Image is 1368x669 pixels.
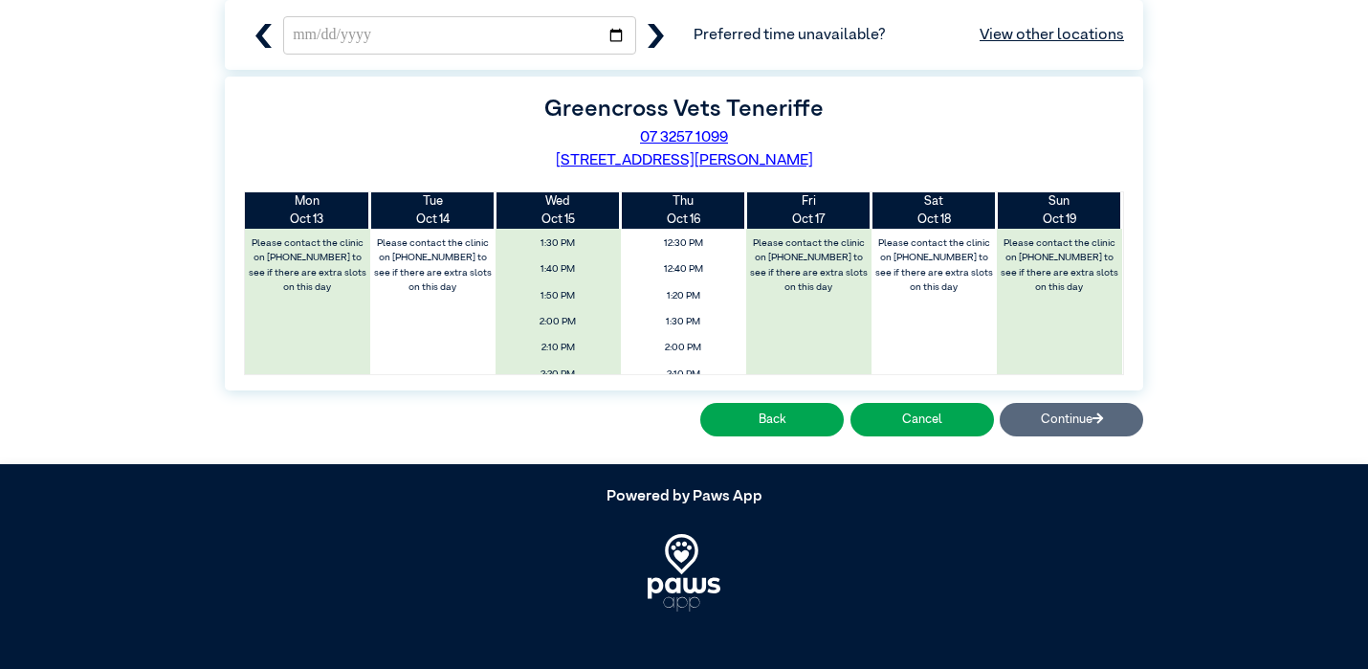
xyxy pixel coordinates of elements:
span: 1:20 PM [626,285,740,307]
label: Please contact the clinic on [PHONE_NUMBER] to see if there are extra slots on this day [372,233,495,299]
th: Oct 14 [370,192,496,229]
a: [STREET_ADDRESS][PERSON_NAME] [556,153,813,168]
span: 2:20 PM [500,364,615,386]
span: 12:30 PM [626,233,740,255]
img: PawsApp [648,534,721,611]
span: 2:00 PM [626,337,740,359]
span: 2:10 PM [500,337,615,359]
span: 12:40 PM [626,258,740,280]
th: Oct 17 [746,192,872,229]
label: Greencross Vets Teneriffe [544,98,824,121]
label: Please contact the clinic on [PHONE_NUMBER] to see if there are extra slots on this day [872,233,995,299]
th: Oct 18 [872,192,997,229]
label: Please contact the clinic on [PHONE_NUMBER] to see if there are extra slots on this day [247,233,369,299]
button: Cancel [850,403,994,436]
label: Please contact the clinic on [PHONE_NUMBER] to see if there are extra slots on this day [747,233,870,299]
span: 2:10 PM [626,364,740,386]
label: Please contact the clinic on [PHONE_NUMBER] to see if there are extra slots on this day [998,233,1120,299]
span: 1:40 PM [500,258,615,280]
button: Back [700,403,844,436]
span: Preferred time unavailable? [694,24,1124,47]
span: 1:50 PM [500,285,615,307]
span: 1:30 PM [500,233,615,255]
th: Oct 16 [621,192,746,229]
h5: Powered by Paws App [225,488,1143,506]
th: Oct 13 [245,192,370,229]
th: Oct 19 [997,192,1122,229]
span: 2:00 PM [500,311,615,333]
a: View other locations [980,24,1124,47]
th: Oct 15 [496,192,621,229]
span: 1:30 PM [626,311,740,333]
a: 07 3257 1099 [640,130,728,145]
